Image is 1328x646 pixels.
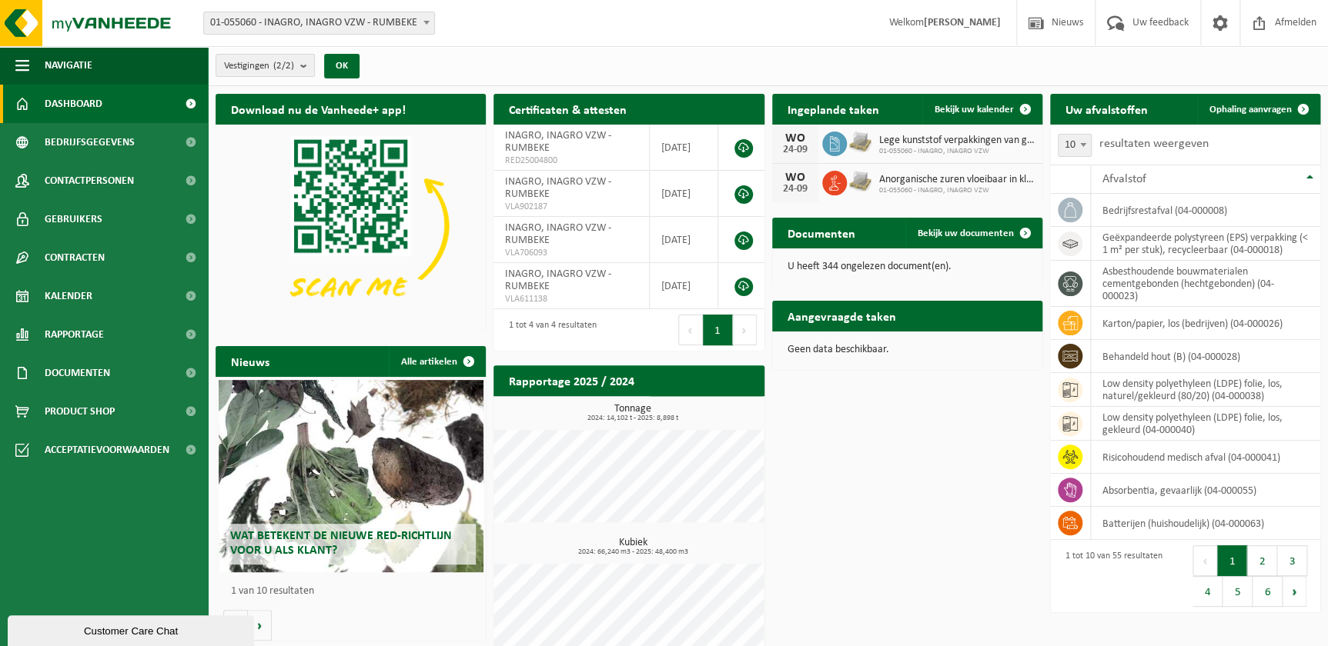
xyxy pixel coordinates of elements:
[501,404,764,422] h3: Tonnage
[45,238,105,277] span: Contracten
[501,538,764,556] h3: Kubiek
[935,105,1014,115] span: Bekijk uw kalender
[389,346,484,377] a: Alle artikelen
[216,94,421,124] h2: Download nu de Vanheede+ app!
[733,315,757,345] button: Next
[788,345,1027,355] p: Geen data beschikbaar.
[493,94,642,124] h2: Certificaten & attesten
[1102,173,1146,185] span: Afvalstof
[1050,94,1163,124] h2: Uw afvalstoffen
[231,586,478,597] p: 1 van 10 resultaten
[650,125,719,171] td: [DATE]
[1223,576,1253,607] button: 5
[223,610,248,641] button: Vorige
[1217,545,1247,576] button: 1
[45,431,169,469] span: Acceptatievoorwaarden
[1247,545,1277,576] button: 2
[505,155,637,167] span: RED25004800
[1091,373,1320,407] td: low density polyethyleen (LDPE) folie, los, naturel/gekleurd (80/20) (04-000038)
[248,610,272,641] button: Volgende
[505,130,611,154] span: INAGRO, INAGRO VZW - RUMBEKE
[45,161,134,200] span: Contactpersonen
[1091,407,1320,441] td: low density polyethyleen (LDPE) folie, los, gekleurd (04-000040)
[505,201,637,213] span: VLA902187
[1091,307,1320,340] td: karton/papier, los (bedrijven) (04-000026)
[493,365,650,395] h2: Rapportage 2025 / 2024
[780,171,811,184] div: WO
[45,46,92,85] span: Navigatie
[780,132,811,145] div: WO
[216,54,315,77] button: Vestigingen(2/2)
[879,147,1035,156] span: 01-055060 - INAGRO, INAGRO VZW
[45,354,110,392] span: Documenten
[772,94,895,124] h2: Ingeplande taken
[780,184,811,195] div: 24-09
[650,395,763,426] a: Bekijk rapportage
[1091,474,1320,507] td: absorbentia, gevaarlijk (04-000055)
[45,392,115,431] span: Product Shop
[45,123,135,161] span: Bedrijfsgegevens
[1091,340,1320,373] td: behandeld hout (B) (04-000028)
[1091,261,1320,307] td: asbesthoudende bouwmaterialen cementgebonden (hechtgebonden) (04-000023)
[922,94,1041,125] a: Bekijk uw kalender
[505,247,637,259] span: VLA706093
[45,200,102,238] span: Gebruikers
[204,12,434,34] span: 01-055060 - INAGRO, INAGRO VZW - RUMBEKE
[216,346,285,376] h2: Nieuws
[1193,576,1223,607] button: 4
[847,168,873,195] img: LP-PA-00000-WDN-11
[505,222,611,246] span: INAGRO, INAGRO VZW - RUMBEKE
[847,129,873,155] img: LP-PA-00000-WDN-11
[1058,134,1092,157] span: 10
[219,380,483,572] a: Wat betekent de nieuwe RED-richtlijn voor u als klant?
[905,218,1041,248] a: Bekijk uw documenten
[505,268,611,292] span: INAGRO, INAGRO VZW - RUMBEKE
[650,263,719,309] td: [DATE]
[772,218,871,248] h2: Documenten
[924,17,1001,28] strong: [PERSON_NAME]
[1099,138,1209,150] label: resultaten weergeven
[1059,135,1091,156] span: 10
[45,315,104,354] span: Rapportage
[1091,441,1320,474] td: risicohoudend medisch afval (04-000041)
[45,85,102,123] span: Dashboard
[879,135,1035,147] span: Lege kunststof verpakkingen van gevaarlijke stoffen
[772,301,912,331] h2: Aangevraagde taken
[501,415,764,422] span: 2024: 14,102 t - 2025: 8,898 t
[918,228,1014,238] span: Bekijk uw documenten
[780,145,811,155] div: 24-09
[788,261,1027,272] p: U heeft 344 ongelezen document(en).
[879,186,1035,195] span: 01-055060 - INAGRO, INAGRO VZW
[273,61,294,71] count: (2/2)
[501,313,597,347] div: 1 tot 4 van 4 resultaten
[1058,544,1162,608] div: 1 tot 10 van 55 resultaten
[1283,576,1306,607] button: Next
[650,171,719,217] td: [DATE]
[879,174,1035,186] span: Anorganische zuren vloeibaar in kleinverpakking
[1193,545,1217,576] button: Previous
[1277,545,1307,576] button: 3
[216,125,486,327] img: Download de VHEPlus App
[678,315,703,345] button: Previous
[1209,105,1292,115] span: Ophaling aanvragen
[1253,576,1283,607] button: 6
[703,315,733,345] button: 1
[1197,94,1319,125] a: Ophaling aanvragen
[45,277,92,315] span: Kalender
[8,612,257,646] iframe: chat widget
[224,55,294,78] span: Vestigingen
[324,54,360,78] button: OK
[1091,227,1320,261] td: geëxpandeerde polystyreen (EPS) verpakking (< 1 m² per stuk), recycleerbaar (04-000018)
[230,530,452,557] span: Wat betekent de nieuwe RED-richtlijn voor u als klant?
[203,12,435,35] span: 01-055060 - INAGRO, INAGRO VZW - RUMBEKE
[505,293,637,305] span: VLA611138
[1091,507,1320,540] td: batterijen (huishoudelijk) (04-000063)
[650,217,719,263] td: [DATE]
[505,176,611,200] span: INAGRO, INAGRO VZW - RUMBEKE
[1091,194,1320,227] td: bedrijfsrestafval (04-000008)
[501,548,764,556] span: 2024: 66,240 m3 - 2025: 48,400 m3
